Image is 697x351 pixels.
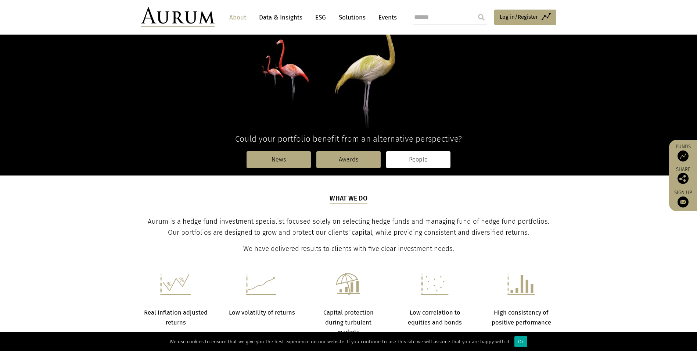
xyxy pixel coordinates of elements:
[144,309,208,326] strong: Real inflation adjusted returns
[678,196,689,208] img: Sign up to our newsletter
[492,309,551,326] strong: High consistency of positive performance
[243,245,454,253] span: We have delivered results to clients with five clear investment needs.
[335,11,369,24] a: Solutions
[330,194,367,204] h5: What we do
[500,13,538,21] span: Log in/Register
[316,151,381,168] a: Awards
[148,217,549,237] span: Aurum is a hedge fund investment specialist focused solely on selecting hedge funds and managing ...
[226,11,250,24] a: About
[141,134,556,144] h4: Could your portfolio benefit from an alternative perspective?
[408,309,462,326] strong: Low correlation to equities and bonds
[514,336,527,347] div: Ok
[678,173,689,184] img: Share this post
[386,151,450,168] a: People
[229,309,295,316] strong: Low volatility of returns
[323,309,374,336] strong: Capital protection during turbulent markets
[474,10,489,25] input: Submit
[678,150,689,162] img: Access Funds
[312,11,330,24] a: ESG
[673,189,693,208] a: Sign up
[255,11,306,24] a: Data & Insights
[375,11,397,24] a: Events
[673,143,693,162] a: Funds
[494,10,556,25] a: Log in/Register
[673,167,693,184] div: Share
[141,7,215,27] img: Aurum
[247,151,311,168] a: News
